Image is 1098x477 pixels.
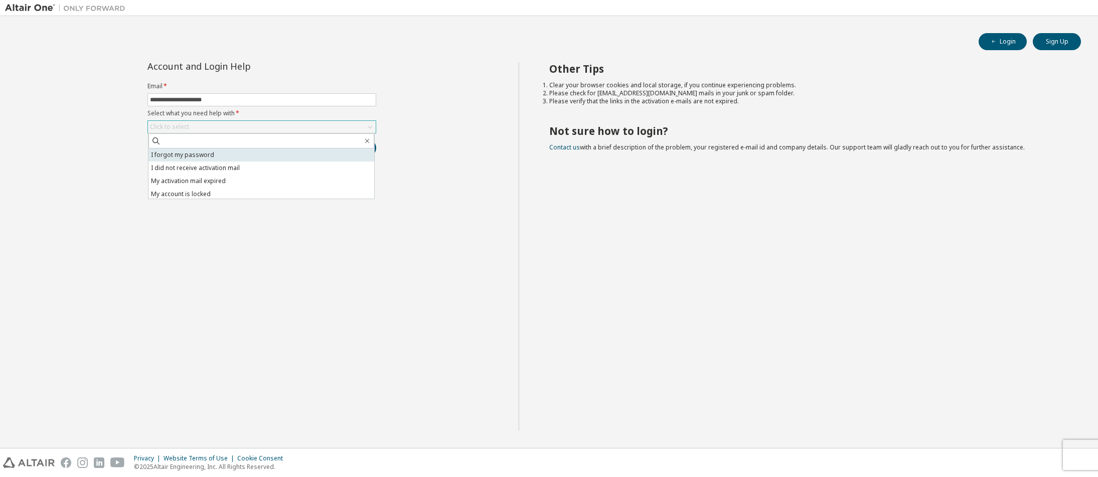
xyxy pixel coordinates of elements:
[148,148,374,162] li: I forgot my password
[549,143,580,151] a: Contact us
[164,454,237,462] div: Website Terms of Use
[150,123,189,131] div: Click to select
[134,454,164,462] div: Privacy
[549,62,1063,75] h2: Other Tips
[979,33,1027,50] button: Login
[147,62,331,70] div: Account and Login Help
[134,462,289,471] p: © 2025 Altair Engineering, Inc. All Rights Reserved.
[3,457,55,468] img: altair_logo.svg
[94,457,104,468] img: linkedin.svg
[549,89,1063,97] li: Please check for [EMAIL_ADDRESS][DOMAIN_NAME] mails in your junk or spam folder.
[147,82,376,90] label: Email
[237,454,289,462] div: Cookie Consent
[1033,33,1081,50] button: Sign Up
[61,457,71,468] img: facebook.svg
[110,457,125,468] img: youtube.svg
[5,3,130,13] img: Altair One
[549,124,1063,137] h2: Not sure how to login?
[549,97,1063,105] li: Please verify that the links in the activation e-mails are not expired.
[77,457,88,468] img: instagram.svg
[148,121,376,133] div: Click to select
[147,109,376,117] label: Select what you need help with
[549,81,1063,89] li: Clear your browser cookies and local storage, if you continue experiencing problems.
[549,143,1025,151] span: with a brief description of the problem, your registered e-mail id and company details. Our suppo...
